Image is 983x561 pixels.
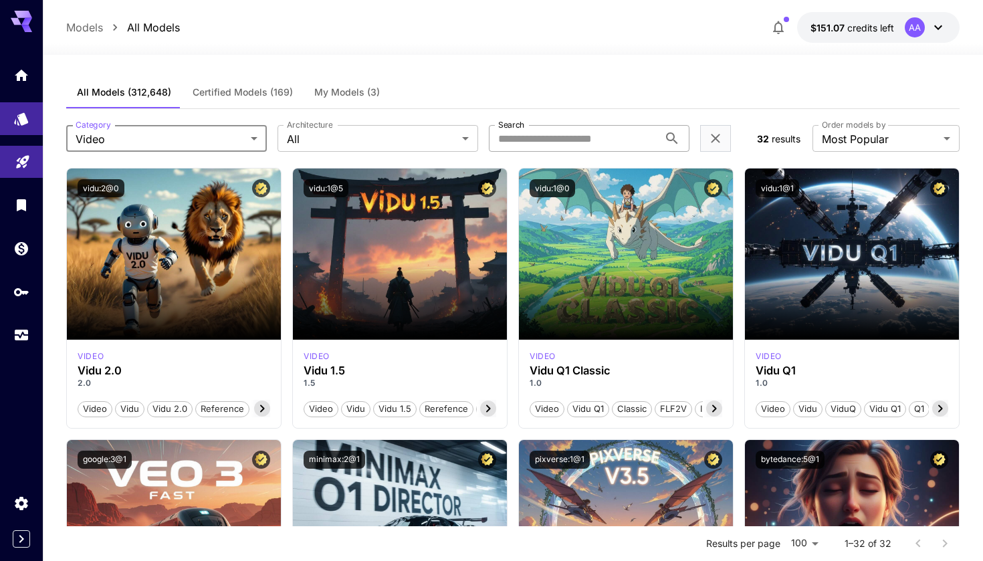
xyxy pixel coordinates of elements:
button: FLF2V [655,400,692,417]
label: Category [76,119,111,130]
span: ViduQ [826,403,861,416]
button: ViduQ [825,400,861,417]
button: vidu:1@1 [756,179,799,197]
span: Video [756,403,790,416]
button: Clear filters (1) [707,130,724,147]
span: Video [78,403,112,416]
div: Models [13,106,29,123]
span: FLF2V [655,403,691,416]
button: Video [530,400,564,417]
div: 100 [786,534,823,553]
p: 1–32 of 32 [845,537,891,550]
div: vidu_q1 [756,350,782,362]
p: video [530,350,556,362]
a: All Models [127,19,180,35]
div: AA [905,17,925,37]
span: Vidu 1.5 [374,403,416,416]
button: Video [78,400,112,417]
nav: breadcrumb [66,19,180,35]
h3: Vidu 1.5 [304,364,496,377]
div: vidu_2_0 [78,350,104,362]
div: vidu_q1_classic [530,350,556,362]
a: Models [66,19,103,35]
button: Certified Model – Vetted for best performance and includes a commercial license. [930,179,948,197]
button: Reference [195,400,249,417]
div: Home [13,67,29,84]
p: Results per page [706,537,780,550]
span: All [287,131,457,147]
button: Certified Model – Vetted for best performance and includes a commercial license. [478,451,496,469]
button: Vidu 1.5 [373,400,417,417]
button: I2V [695,400,719,417]
h3: Vidu 2.0 [78,364,270,377]
button: Expand sidebar [13,530,30,548]
h3: Vidu Q1 Classic [530,364,722,377]
button: vidu:2@0 [78,179,124,197]
button: Vidu 2.0 [147,400,193,417]
div: vidu_1_5 [304,350,330,362]
p: 2.0 [78,377,270,389]
div: $151.0674 [810,21,894,35]
div: API Keys [13,284,29,300]
div: Usage [13,327,29,344]
span: Certified Models (169) [193,86,293,98]
button: Vidu [115,400,144,417]
button: Vidu [341,400,370,417]
button: Vidu [793,400,823,417]
p: 1.5 [304,377,496,389]
span: Vidu [116,403,144,416]
p: 1.0 [530,377,722,389]
label: Search [498,119,524,130]
span: results [772,133,800,144]
button: Video [756,400,790,417]
label: Order models by [822,119,885,130]
p: video [78,350,104,362]
button: $151.0674AA [797,12,960,43]
button: minimax:2@1 [304,451,365,469]
span: Vidu [342,403,370,416]
button: Certified Model – Vetted for best performance and includes a commercial license. [252,179,270,197]
span: Video [530,403,564,416]
button: Video [304,400,338,417]
button: Rerefence [419,400,473,417]
button: Vidu Q1 [864,400,906,417]
button: Q1 [909,400,930,417]
button: Classic [612,400,652,417]
div: Playground [15,149,31,166]
button: vidu:1@5 [304,179,348,197]
button: Certified Model – Vetted for best performance and includes a commercial license. [478,179,496,197]
div: Wallet [13,240,29,257]
span: 32 [757,133,769,144]
button: Certified Model – Vetted for best performance and includes a commercial license. [704,179,722,197]
p: video [304,350,330,362]
span: credits left [847,22,894,33]
span: Vidu 2.0 [148,403,192,416]
span: Classic [613,403,651,416]
span: Vidu Q1 [568,403,609,416]
button: google:3@1 [78,451,132,469]
span: Q1 [909,403,929,416]
button: vidu:1@0 [530,179,575,197]
span: Vidu [794,403,822,416]
button: pixverse:1@1 [530,451,590,469]
button: bytedance:5@1 [756,451,825,469]
div: Library [13,197,29,213]
button: Certified Model – Vetted for best performance and includes a commercial license. [930,451,948,469]
span: All Models (312,648) [77,86,171,98]
span: Most Popular [822,131,938,147]
h3: Vidu Q1 [756,364,948,377]
span: Video [304,403,338,416]
p: 1.0 [756,377,948,389]
span: My Models (3) [314,86,380,98]
span: $151.07 [810,22,847,33]
label: Architecture [287,119,332,130]
button: Certified Model – Vetted for best performance and includes a commercial license. [704,451,722,469]
span: Rerefence [420,403,473,416]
